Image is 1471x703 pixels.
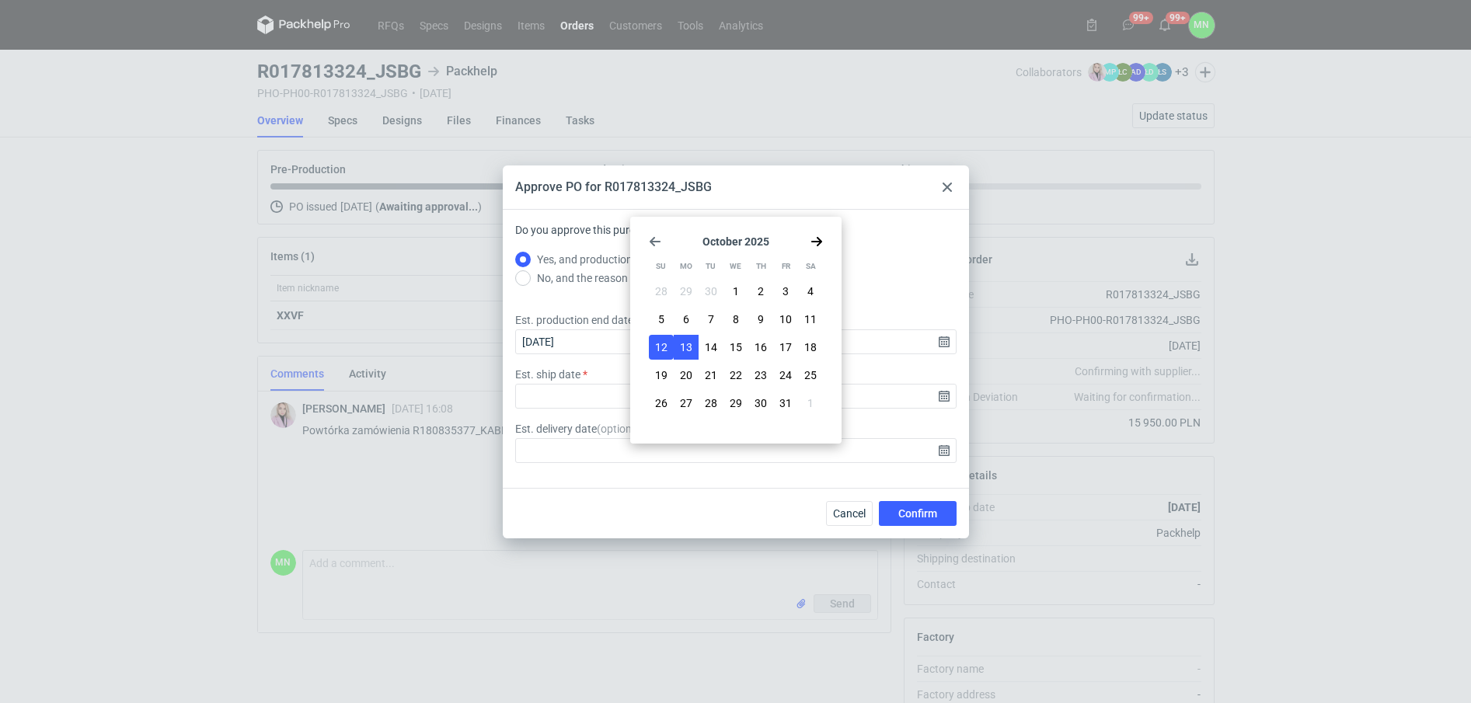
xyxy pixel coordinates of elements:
[798,279,823,304] button: Sat Oct 04 2025
[674,254,698,279] div: Mo
[649,254,673,279] div: Su
[658,311,664,327] span: 5
[733,284,739,299] span: 1
[515,421,644,437] label: Est. delivery date
[723,279,748,304] button: Wed Oct 01 2025
[748,363,773,388] button: Thu Oct 23 2025
[683,311,689,327] span: 6
[879,501,957,526] button: Confirm
[674,391,699,416] button: Mon Oct 27 2025
[898,508,937,519] span: Confirm
[674,363,699,388] button: Mon Oct 20 2025
[779,367,792,383] span: 24
[649,235,823,248] section: October 2025
[655,284,668,299] span: 28
[680,284,692,299] span: 29
[779,395,792,411] span: 31
[773,363,798,388] button: Fri Oct 24 2025
[804,311,817,327] span: 11
[774,254,798,279] div: Fr
[748,279,773,304] button: Thu Oct 02 2025
[699,307,723,332] button: Tue Oct 07 2025
[748,335,773,360] button: Thu Oct 16 2025
[723,307,748,332] button: Wed Oct 08 2025
[749,254,773,279] div: Th
[779,339,792,355] span: 17
[680,367,692,383] span: 20
[649,235,661,248] svg: Go back 1 month
[758,311,764,327] span: 9
[730,339,742,355] span: 15
[655,339,668,355] span: 12
[515,367,580,382] label: Est. ship date
[804,367,817,383] span: 25
[680,339,692,355] span: 13
[798,391,823,416] button: Sat Nov 01 2025
[810,235,823,248] svg: Go forward 1 month
[755,367,767,383] span: 23
[655,367,668,383] span: 19
[699,363,723,388] button: Tue Oct 21 2025
[655,395,668,411] span: 26
[674,279,699,304] button: Mon Sep 29 2025
[708,311,714,327] span: 7
[755,339,767,355] span: 16
[699,391,723,416] button: Tue Oct 28 2025
[674,307,699,332] button: Mon Oct 06 2025
[755,395,767,411] span: 30
[649,279,674,304] button: Sun Sep 28 2025
[649,335,674,360] button: Sun Oct 12 2025
[515,312,633,328] label: Est. production end date
[833,508,866,519] span: Cancel
[798,307,823,332] button: Sat Oct 11 2025
[799,254,823,279] div: Sa
[699,279,723,304] button: Tue Sep 30 2025
[705,284,717,299] span: 30
[515,179,712,196] div: Approve PO for R017813324_JSBG
[723,363,748,388] button: Wed Oct 22 2025
[748,307,773,332] button: Thu Oct 09 2025
[748,391,773,416] button: Thu Oct 30 2025
[705,395,717,411] span: 28
[730,367,742,383] span: 22
[826,501,873,526] button: Cancel
[680,395,692,411] span: 27
[773,335,798,360] button: Fri Oct 17 2025
[798,335,823,360] button: Sat Oct 18 2025
[783,284,789,299] span: 3
[597,423,644,435] span: ( optional )
[674,335,699,360] button: Mon Oct 13 2025
[649,363,674,388] button: Sun Oct 19 2025
[798,363,823,388] button: Sat Oct 25 2025
[773,279,798,304] button: Fri Oct 03 2025
[773,307,798,332] button: Fri Oct 10 2025
[758,284,764,299] span: 2
[779,311,792,327] span: 10
[699,254,723,279] div: Tu
[699,335,723,360] button: Tue Oct 14 2025
[705,367,717,383] span: 21
[649,307,674,332] button: Sun Oct 05 2025
[730,395,742,411] span: 29
[723,391,748,416] button: Wed Oct 29 2025
[723,254,748,279] div: We
[773,391,798,416] button: Fri Oct 31 2025
[723,335,748,360] button: Wed Oct 15 2025
[804,339,817,355] span: 18
[807,284,814,299] span: 4
[649,391,674,416] button: Sun Oct 26 2025
[733,311,739,327] span: 8
[705,339,717,355] span: 14
[515,222,692,250] label: Do you approve this purchase order?
[807,395,814,411] span: 1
